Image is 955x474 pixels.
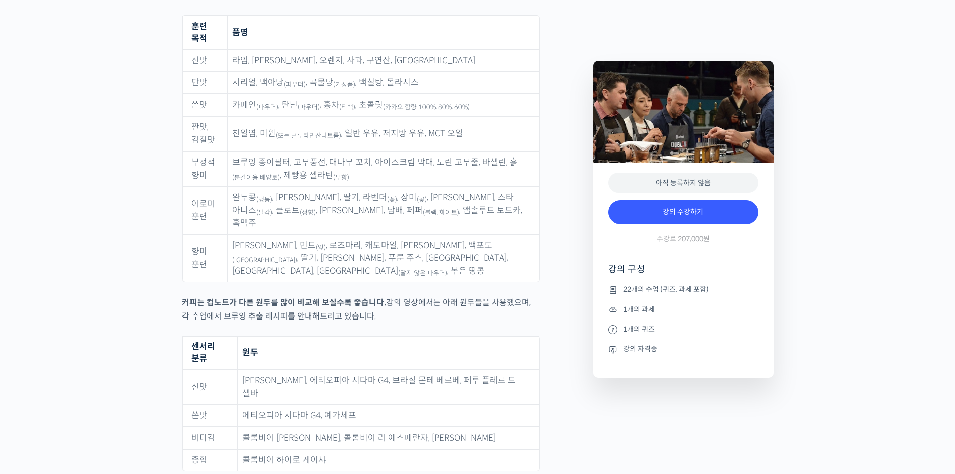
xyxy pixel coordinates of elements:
[3,318,66,343] a: 홈
[383,103,470,111] sub: (카카오 함량 100%, 80%, 60%)
[182,187,228,235] td: 아로마 훈련
[92,334,104,342] span: 대화
[238,336,539,370] th: 원두
[333,174,349,182] sub: (무향)
[316,244,326,252] sub: (잎)
[256,196,272,204] sub: (냉동)
[339,103,355,111] sub: (티백)
[608,303,758,315] li: 1개의 과제
[182,49,228,72] td: 신맛
[182,427,238,449] td: 바디감
[417,196,427,204] sub: (꽃)
[182,336,238,370] th: 센서리 분류
[182,72,228,94] td: 단맛
[238,449,539,471] td: 콜롬비아 하이로 게이샤
[276,132,341,140] sub: (또는 글루타민산나트륨)
[298,103,320,111] sub: (파우더)
[608,323,758,335] li: 1개의 퀴즈
[232,256,297,264] sub: ([GEOGRAPHIC_DATA])
[228,16,539,49] th: 품명
[66,318,129,343] a: 대화
[238,427,539,449] td: 콜롬비아 [PERSON_NAME], 콜롬비아 라 에스페란자, [PERSON_NAME]
[284,81,306,89] sub: (파우더)
[182,234,228,282] td: 향미 훈련
[182,116,228,151] td: 짠맛, 감칠맛
[228,49,539,72] td: 라임, [PERSON_NAME], 오렌지, 사과, 구연산, [GEOGRAPHIC_DATA]
[228,234,539,282] td: [PERSON_NAME], 민트 , 로즈마리, 캐모마일, [PERSON_NAME], 백포도 , 딸기, [PERSON_NAME], 푸룬 주스, [GEOGRAPHIC_DATA],...
[228,151,539,187] td: 브루잉 종이필터, 고무풍선, 대나무 꼬치, 아이스크림 막대, 노란 고무줄, 바셀린, 흙 , 제빵용 젤라틴
[182,94,228,116] td: 쓴맛
[155,333,167,341] span: 설정
[182,16,228,49] th: 훈련 목적
[423,209,459,217] sub: (블랙, 화이트)
[129,318,193,343] a: 설정
[256,209,272,217] sub: (팔각)
[333,81,355,89] sub: (기성품)
[182,297,386,308] strong: 커피는 컵노트가 다른 원두를 많이 비교해 보실수록 좋습니다.
[387,196,397,204] sub: (꽃)
[182,449,238,471] td: 종합
[398,269,447,277] sub: (달지 않은 파우더)
[182,296,540,323] p: 강의 영상에서는 아래 원두들을 사용했으며, 각 수업에서 브루잉 추출 레시피를 안내해드리고 있습니다.
[608,284,758,296] li: 22개의 수업 (퀴즈, 과제 포함)
[608,200,758,224] a: 강의 수강하기
[228,72,539,94] td: 시리얼, 맥아당 , 곡물당 , 백설탕, 몰라시스
[300,209,316,217] sub: (정향)
[232,174,280,182] sub: (분갈이용 배양토)
[228,187,539,235] td: 완두콩 , [PERSON_NAME], 딸기, 라벤더 , 장미 , [PERSON_NAME], 스타 아니스 , 클로브 , [PERSON_NAME], 담배, 페퍼 , 앱솔루트 보드...
[657,234,710,244] span: 수강료 207,000원
[228,94,539,116] td: 카페인 , 탄닌 , 홍차 , 초콜릿
[182,370,238,405] td: 신맛
[608,343,758,355] li: 강의 자격증
[182,405,238,427] td: 쓴맛
[608,173,758,193] div: 아직 등록하지 않음
[228,116,539,151] td: 천일염, 미원 , 일반 우유, 저지방 우유, MCT 오일
[32,333,38,341] span: 홈
[608,263,758,283] h4: 강의 구성
[238,405,539,427] td: 에티오피아 시다마 G4, 예가체프
[238,370,539,405] td: [PERSON_NAME], 에티오피아 시다마 G4, 브라질 몬테 베르베, 페루 플레르 드 셀바
[256,103,278,111] sub: (파우더)
[182,151,228,187] td: 부정적 향미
